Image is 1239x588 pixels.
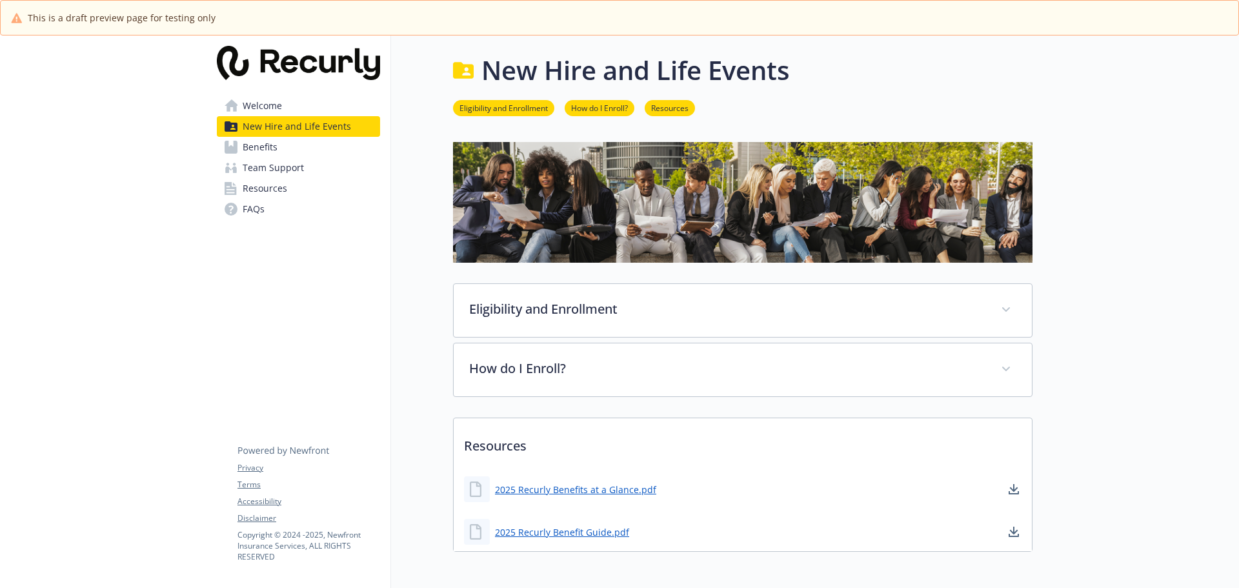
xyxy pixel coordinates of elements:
a: New Hire and Life Events [217,116,380,137]
a: Accessibility [237,496,379,507]
a: Welcome [217,96,380,116]
a: 2025 Recurly Benefit Guide.pdf [495,525,629,539]
a: Terms [237,479,379,491]
span: FAQs [243,199,265,219]
p: How do I Enroll? [469,359,985,378]
a: download document [1006,524,1022,540]
a: Privacy [237,462,379,474]
a: FAQs [217,199,380,219]
a: Benefits [217,137,380,157]
a: How do I Enroll? [565,101,634,114]
a: Resources [217,178,380,199]
span: Resources [243,178,287,199]
h1: New Hire and Life Events [481,51,789,90]
span: This is a draft preview page for testing only [28,11,216,25]
a: 2025 Recurly Benefits at a Glance.pdf [495,483,656,496]
span: Team Support [243,157,304,178]
p: Eligibility and Enrollment [469,299,985,319]
a: download document [1006,482,1022,497]
p: Copyright © 2024 - 2025 , Newfront Insurance Services, ALL RIGHTS RESERVED [237,529,379,562]
a: Eligibility and Enrollment [453,101,554,114]
div: Eligibility and Enrollment [454,284,1032,337]
span: Welcome [243,96,282,116]
a: Resources [645,101,695,114]
a: Team Support [217,157,380,178]
a: Disclaimer [237,512,379,524]
span: Benefits [243,137,277,157]
div: How do I Enroll? [454,343,1032,396]
span: New Hire and Life Events [243,116,351,137]
img: new hire page banner [453,142,1032,263]
p: Resources [454,418,1032,466]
